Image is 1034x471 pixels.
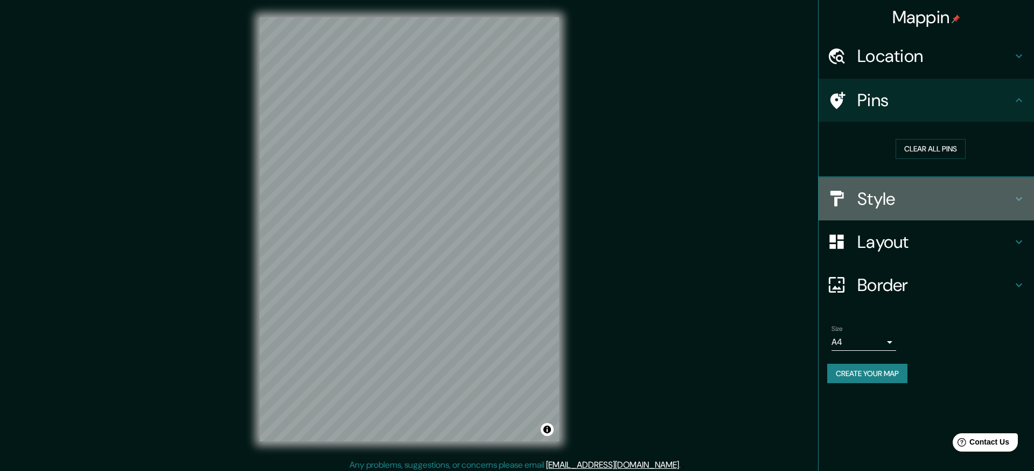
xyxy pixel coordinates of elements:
[857,45,1012,67] h4: Location
[857,274,1012,296] h4: Border
[857,188,1012,210] h4: Style
[952,15,960,23] img: pin-icon.png
[819,220,1034,264] div: Layout
[832,334,896,351] div: A4
[892,6,961,28] h4: Mappin
[832,324,843,333] label: Size
[938,429,1022,459] iframe: Help widget launcher
[260,17,559,441] canvas: Map
[827,364,907,384] button: Create your map
[819,34,1034,78] div: Location
[541,423,554,436] button: Toggle attribution
[819,177,1034,220] div: Style
[546,459,679,470] a: [EMAIL_ADDRESS][DOMAIN_NAME]
[819,264,1034,307] div: Border
[857,231,1012,253] h4: Layout
[896,139,966,159] button: Clear all pins
[857,89,1012,111] h4: Pins
[819,79,1034,122] div: Pins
